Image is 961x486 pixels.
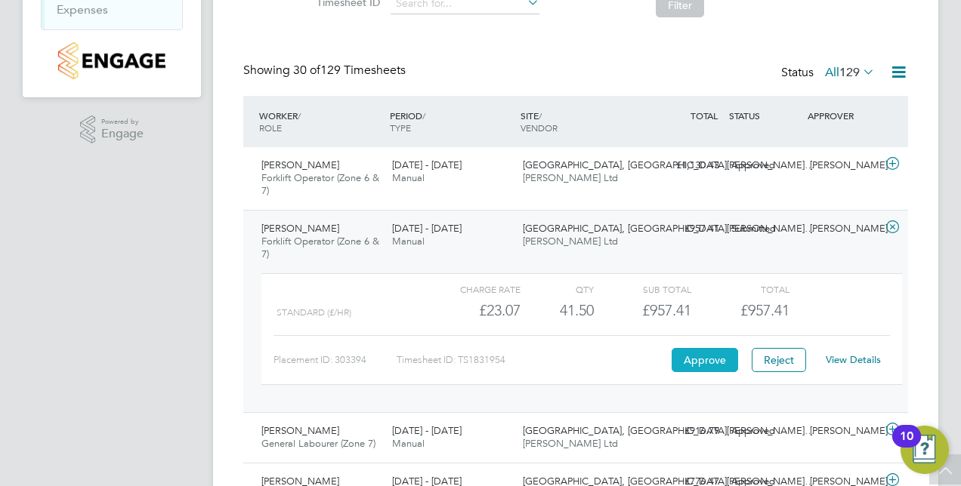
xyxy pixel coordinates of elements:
[647,419,725,444] div: £916.79
[521,280,594,298] div: QTY
[826,353,881,366] a: View Details
[101,128,144,140] span: Engage
[390,121,411,134] span: TYPE
[392,222,462,235] span: [DATE] - [DATE]
[725,419,804,444] div: Approved
[423,280,521,298] div: Charge rate
[523,437,618,450] span: [PERSON_NAME] Ltd
[804,419,882,444] div: [PERSON_NAME]
[672,348,738,372] button: Approve
[521,298,594,323] div: 41.50
[691,280,789,298] div: Total
[392,158,462,171] span: [DATE] - [DATE]
[740,301,790,319] span: £957.41
[781,63,878,84] div: Status
[725,102,804,129] div: STATUS
[804,102,882,129] div: APPROVER
[277,307,351,318] span: Standard (£/HR)
[804,217,882,241] div: [PERSON_NAME]
[41,42,183,79] a: Go to home page
[261,171,379,197] span: Forklift Operator (Zone 6 & 7)
[261,437,375,450] span: General Labourer (Zone 7)
[261,424,339,437] span: [PERSON_NAME]
[523,235,618,248] span: [PERSON_NAME] Ltd
[101,115,144,128] span: Powered by
[261,235,379,260] span: Forklift Operator (Zone 6 & 7)
[521,121,558,134] span: VENDOR
[523,424,814,437] span: [GEOGRAPHIC_DATA], [GEOGRAPHIC_DATA][PERSON_NAME]…
[58,42,165,79] img: countryside-properties-logo-retina.png
[422,109,425,121] span: /
[517,102,647,141] div: SITE
[725,217,804,241] div: Submitted
[647,217,725,241] div: £957.41
[804,153,882,178] div: [PERSON_NAME]
[725,153,804,178] div: Approved
[523,171,618,184] span: [PERSON_NAME] Ltd
[80,115,144,144] a: Powered byEngage
[397,348,668,372] div: Timesheet ID: TS1831954
[594,280,691,298] div: Sub Total
[386,102,517,141] div: PERIOD
[392,171,425,184] span: Manual
[293,63,320,78] span: 30 of
[825,65,875,80] label: All
[901,426,949,474] button: Open Resource Center, 10 new notifications
[523,222,814,235] span: [GEOGRAPHIC_DATA], [GEOGRAPHIC_DATA][PERSON_NAME]…
[691,109,718,121] span: TOTAL
[293,63,406,78] span: 129 Timesheets
[298,109,301,121] span: /
[647,153,725,178] div: £1,130.43
[752,348,806,372] button: Reject
[259,121,282,134] span: ROLE
[255,102,386,141] div: WORKER
[392,437,425,450] span: Manual
[539,109,542,121] span: /
[900,436,913,456] div: 10
[423,298,521,323] div: £23.07
[261,158,339,171] span: [PERSON_NAME]
[261,222,339,235] span: [PERSON_NAME]
[57,2,108,17] a: Expenses
[839,65,860,80] span: 129
[243,63,409,78] div: Showing
[523,158,814,171] span: [GEOGRAPHIC_DATA], [GEOGRAPHIC_DATA][PERSON_NAME]…
[392,424,462,437] span: [DATE] - [DATE]
[273,348,397,372] div: Placement ID: 303394
[594,298,691,323] div: £957.41
[392,235,425,248] span: Manual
